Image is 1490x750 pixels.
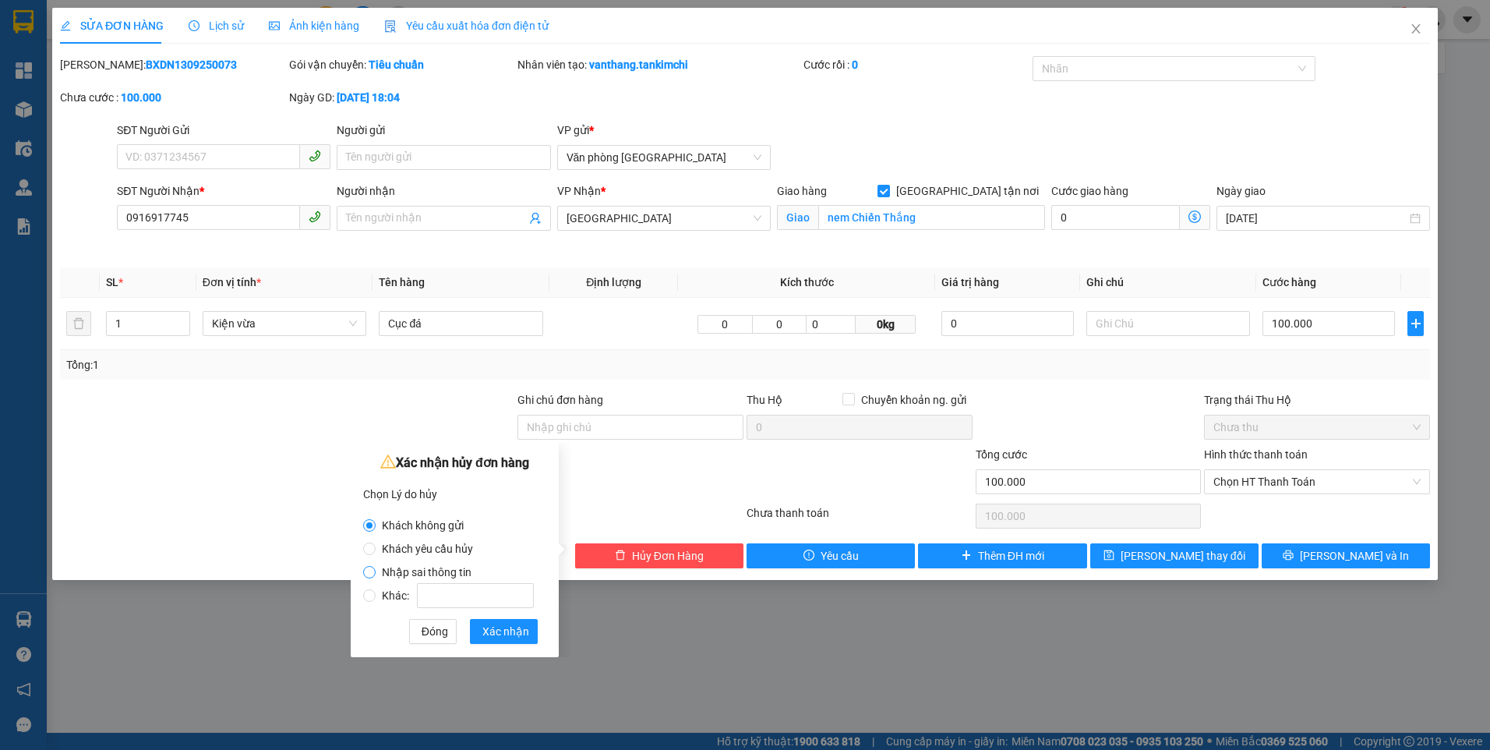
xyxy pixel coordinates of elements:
[517,394,603,406] label: Ghi chú đơn hàng
[1188,210,1201,223] span: dollar-circle
[363,483,546,506] div: Chọn Lý do hủy
[978,547,1044,564] span: Thêm ĐH mới
[1121,547,1245,564] span: [PERSON_NAME] thay đổi
[66,356,575,373] div: Tổng: 1
[557,122,771,139] div: VP gửi
[422,623,448,640] span: Đóng
[212,312,358,335] span: Kiện vừa
[818,205,1046,230] input: Giao tận nơi
[409,619,457,644] button: Đóng
[697,315,753,334] input: D
[1410,23,1422,35] span: close
[777,205,818,230] span: Giao
[337,122,550,139] div: Người gửi
[517,415,743,440] input: Ghi chú đơn hàng
[189,20,199,31] span: clock-circle
[376,543,479,555] span: Khách yêu cầu hủy
[60,56,286,73] div: [PERSON_NAME]:
[269,20,280,31] span: picture
[806,315,856,334] input: C
[803,550,814,562] span: exclamation-circle
[976,448,1027,461] span: Tổng cước
[821,547,859,564] span: Yêu cầu
[289,89,515,106] div: Ngày GD:
[146,58,237,71] b: BXDN1309250073
[517,56,800,73] div: Nhân viên tạo:
[117,122,330,139] div: SĐT Người Gửi
[529,212,542,225] span: user-add
[289,56,515,73] div: Gói vận chuyển:
[632,547,704,564] span: Hủy Đơn Hàng
[777,185,827,197] span: Giao hàng
[60,20,71,31] span: edit
[941,276,999,288] span: Giá trị hàng
[856,315,916,334] span: 0kg
[747,543,915,568] button: exclamation-circleYêu cầu
[380,454,396,469] span: warning
[203,276,261,288] span: Đơn vị tính
[567,146,761,169] span: Văn phòng Đà Nẵng
[1051,185,1128,197] label: Cước giao hàng
[1226,210,1407,227] input: Ngày giao
[376,589,540,602] span: Khác:
[363,451,546,475] div: Xác nhận hủy đơn hàng
[852,58,858,71] b: 0
[1408,317,1423,330] span: plus
[337,182,550,200] div: Người nhận
[189,19,244,32] span: Lịch sử
[1103,550,1114,562] span: save
[1216,185,1266,197] label: Ngày giao
[1407,311,1424,336] button: plus
[1283,550,1294,562] span: printer
[60,19,164,32] span: SỬA ĐƠN HÀNG
[745,504,974,532] div: Chưa thanh toán
[1262,276,1316,288] span: Cước hàng
[575,543,743,568] button: deleteHủy Đơn Hàng
[1080,267,1257,298] th: Ghi chú
[589,58,688,71] b: vanthang.tankimchi
[121,91,161,104] b: 100.000
[586,276,641,288] span: Định lượng
[337,91,400,104] b: [DATE] 18:04
[1086,311,1251,336] input: Ghi Chú
[1204,391,1430,409] div: Trạng thái Thu Hộ
[470,619,538,644] button: Xác nhận
[890,182,1045,200] span: [GEOGRAPHIC_DATA] tận nơi
[106,276,118,288] span: SL
[855,391,973,409] span: Chuyển khoản ng. gửi
[1394,8,1438,51] button: Close
[117,182,330,200] div: SĐT Người Nhận
[269,19,359,32] span: Ảnh kiện hàng
[1300,547,1409,564] span: [PERSON_NAME] và In
[379,311,543,336] input: VD: Bàn, Ghế
[1090,543,1259,568] button: save[PERSON_NAME] thay đổi
[557,185,601,197] span: VP Nhận
[567,207,761,230] span: Thanh Hóa
[918,543,1086,568] button: plusThêm ĐH mới
[60,89,286,106] div: Chưa cước :
[417,583,534,608] input: Khác:
[384,19,549,32] span: Yêu cầu xuất hóa đơn điện tử
[376,566,478,578] span: Nhập sai thông tin
[1213,416,1421,439] span: Chưa thu
[482,623,529,640] span: Xác nhận
[1213,470,1421,494] span: Chọn HT Thanh Toán
[1051,205,1180,230] input: Cước giao hàng
[803,56,1029,73] div: Cước rồi :
[615,550,626,562] span: delete
[376,519,470,532] span: Khách không gửi
[379,276,425,288] span: Tên hàng
[384,20,397,33] img: icon
[66,311,91,336] button: delete
[752,315,807,334] input: R
[1204,448,1308,461] label: Hình thức thanh toán
[309,150,321,162] span: phone
[1262,543,1430,568] button: printer[PERSON_NAME] và In
[961,550,972,562] span: plus
[747,394,782,406] span: Thu Hộ
[369,58,424,71] b: Tiêu chuẩn
[780,276,834,288] span: Kích thước
[309,210,321,223] span: phone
